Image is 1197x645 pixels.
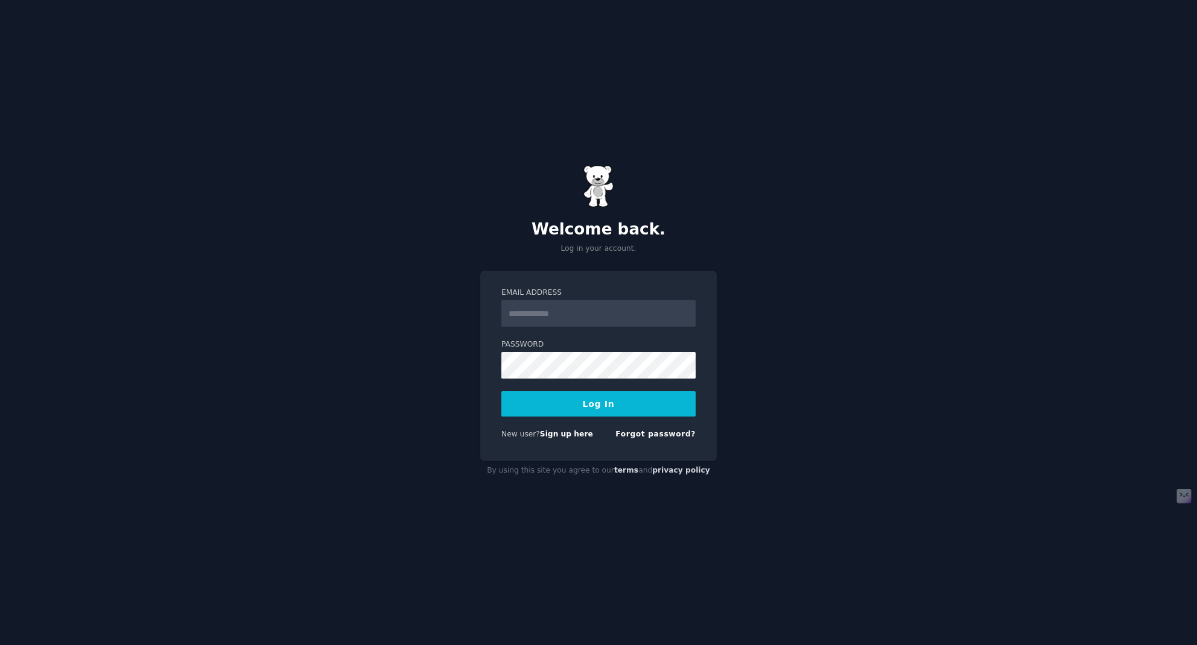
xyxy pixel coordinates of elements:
div: By using this site you agree to our and [480,461,717,480]
h2: Welcome back. [480,220,717,239]
a: Forgot password? [615,430,696,438]
a: privacy policy [652,466,710,474]
img: Gummy Bear [583,165,614,207]
a: terms [614,466,638,474]
label: Password [501,339,696,350]
p: Log in your account. [480,244,717,254]
a: Sign up here [540,430,593,438]
button: Log In [501,391,696,417]
label: Email Address [501,288,696,298]
span: New user? [501,430,540,438]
